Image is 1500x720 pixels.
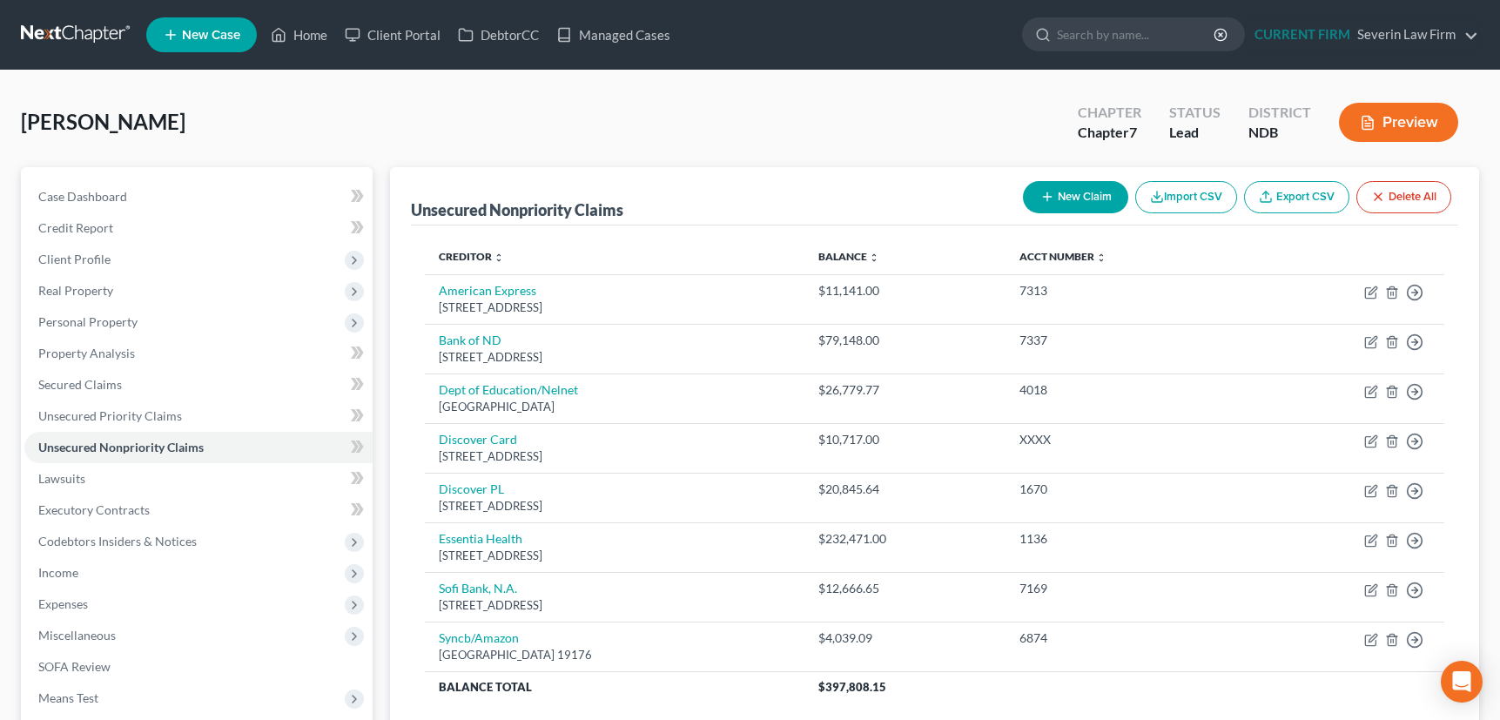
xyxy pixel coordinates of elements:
a: Discover PL [439,481,504,496]
a: Managed Cases [548,19,679,50]
th: Balance Total [425,671,805,703]
span: Client Profile [38,252,111,266]
span: SOFA Review [38,659,111,674]
div: NDB [1248,123,1311,143]
button: Delete All [1356,181,1451,213]
div: $232,471.00 [818,530,992,548]
span: 7 [1129,124,1137,140]
a: Discover Card [439,432,517,447]
span: $397,808.15 [818,680,886,694]
span: Personal Property [38,314,138,329]
a: Client Portal [336,19,449,50]
a: Credit Report [24,212,373,244]
a: Lawsuits [24,463,373,495]
div: $26,779.77 [818,381,992,399]
div: [STREET_ADDRESS] [439,448,791,465]
button: Import CSV [1135,181,1237,213]
div: 7313 [1019,282,1233,299]
div: 1136 [1019,530,1233,548]
a: Unsecured Nonpriority Claims [24,432,373,463]
div: $79,148.00 [818,332,992,349]
span: Lawsuits [38,471,85,486]
i: unfold_more [1096,252,1107,263]
div: $20,845.64 [818,481,992,498]
div: Chapter [1078,103,1141,123]
div: Chapter [1078,123,1141,143]
div: District [1248,103,1311,123]
a: Bank of ND [439,333,501,347]
span: Income [38,565,78,580]
span: New Case [182,29,240,42]
i: unfold_more [869,252,879,263]
div: 6874 [1019,629,1233,647]
span: Case Dashboard [38,189,127,204]
span: Secured Claims [38,377,122,392]
a: Case Dashboard [24,181,373,212]
div: 7169 [1019,580,1233,597]
span: Means Test [38,690,98,705]
div: 4018 [1019,381,1233,399]
span: [PERSON_NAME] [21,109,185,134]
a: American Express [439,283,536,298]
div: Lead [1169,123,1221,143]
a: Property Analysis [24,338,373,369]
button: Preview [1339,103,1458,142]
div: $4,039.09 [818,629,992,647]
div: $12,666.65 [818,580,992,597]
span: Codebtors Insiders & Notices [38,534,197,548]
a: CURRENT FIRMSeverin Law Firm [1246,19,1478,50]
div: [STREET_ADDRESS] [439,548,791,564]
i: unfold_more [494,252,504,263]
a: SOFA Review [24,651,373,683]
a: Balance unfold_more [818,250,879,263]
a: Syncb/Amazon [439,630,519,645]
div: $11,141.00 [818,282,992,299]
button: New Claim [1023,181,1128,213]
a: DebtorCC [449,19,548,50]
div: Open Intercom Messenger [1441,661,1483,703]
a: Dept of Education/Nelnet [439,382,578,397]
span: Property Analysis [38,346,135,360]
span: Real Property [38,283,113,298]
div: 7337 [1019,332,1233,349]
div: [STREET_ADDRESS] [439,498,791,515]
div: Unsecured Nonpriority Claims [411,199,623,220]
div: [STREET_ADDRESS] [439,299,791,316]
a: Executory Contracts [24,495,373,526]
strong: CURRENT FIRM [1254,26,1350,42]
span: Credit Report [38,220,113,235]
span: Unsecured Priority Claims [38,408,182,423]
a: Home [262,19,336,50]
a: Creditor unfold_more [439,250,504,263]
a: Acct Number unfold_more [1019,250,1107,263]
a: Essentia Health [439,531,522,546]
a: Secured Claims [24,369,373,400]
span: Miscellaneous [38,628,116,643]
div: [GEOGRAPHIC_DATA] 19176 [439,647,791,663]
div: XXXX [1019,431,1233,448]
div: [STREET_ADDRESS] [439,349,791,366]
div: 1670 [1019,481,1233,498]
a: Sofi Bank, N.A. [439,581,517,596]
span: Unsecured Nonpriority Claims [38,440,204,454]
input: Search by name... [1057,18,1216,50]
span: Executory Contracts [38,502,150,517]
div: Status [1169,103,1221,123]
div: [GEOGRAPHIC_DATA] [439,399,791,415]
div: $10,717.00 [818,431,992,448]
span: Expenses [38,596,88,611]
a: Unsecured Priority Claims [24,400,373,432]
a: Export CSV [1244,181,1349,213]
div: [STREET_ADDRESS] [439,597,791,614]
